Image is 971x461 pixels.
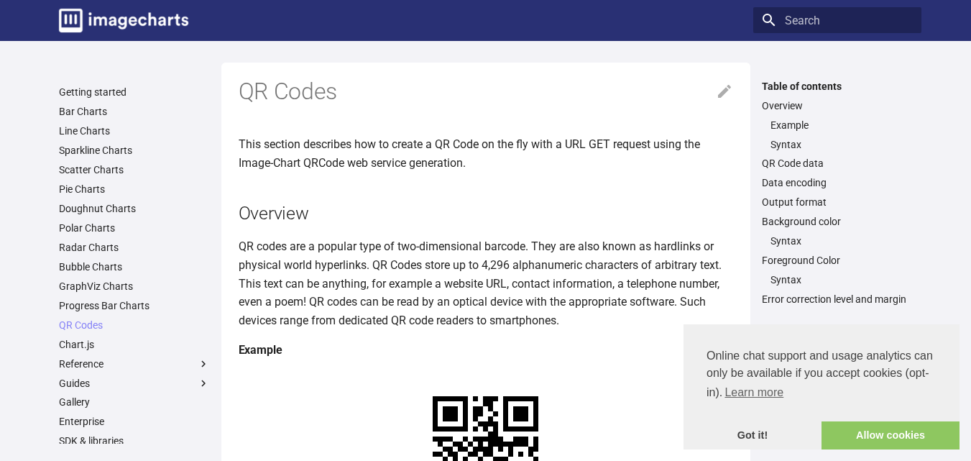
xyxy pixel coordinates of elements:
[762,234,913,247] nav: Background color
[239,341,733,360] h4: Example
[762,176,913,189] a: Data encoding
[822,421,960,450] a: allow cookies
[762,293,913,306] a: Error correction level and margin
[753,80,921,93] label: Table of contents
[762,196,913,209] a: Output format
[239,135,733,172] p: This section describes how to create a QR Code on the fly with a URL GET request using the Image-...
[59,434,210,447] a: SDK & libraries
[59,338,210,351] a: Chart.js
[59,396,210,408] a: Gallery
[239,77,733,107] h1: QR Codes
[762,215,913,228] a: Background color
[770,119,913,132] a: Example
[53,3,194,38] a: Image-Charts documentation
[59,86,210,99] a: Getting started
[59,241,210,254] a: Radar Charts
[59,124,210,137] a: Line Charts
[59,280,210,293] a: GraphViz Charts
[59,319,210,332] a: QR Codes
[770,138,913,151] a: Syntax
[59,377,210,390] label: Guides
[722,382,786,403] a: learn more about cookies
[59,202,210,215] a: Doughnut Charts
[707,347,937,403] span: Online chat support and usage analytics can only be available if you accept cookies (opt-in).
[762,119,913,151] nav: Overview
[59,260,210,273] a: Bubble Charts
[59,163,210,176] a: Scatter Charts
[59,299,210,312] a: Progress Bar Charts
[239,201,733,226] h2: Overview
[59,415,210,428] a: Enterprise
[59,105,210,118] a: Bar Charts
[770,273,913,286] a: Syntax
[684,421,822,450] a: dismiss cookie message
[59,357,210,370] label: Reference
[762,254,913,267] a: Foreground Color
[762,99,913,112] a: Overview
[762,157,913,170] a: QR Code data
[59,9,188,32] img: logo
[762,273,913,286] nav: Foreground Color
[753,7,921,33] input: Search
[59,183,210,196] a: Pie Charts
[59,144,210,157] a: Sparkline Charts
[753,80,921,306] nav: Table of contents
[239,237,733,329] p: QR codes are a popular type of two-dimensional barcode. They are also known as hardlinks or physi...
[770,234,913,247] a: Syntax
[684,324,960,449] div: cookieconsent
[59,222,210,234] a: Polar Charts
